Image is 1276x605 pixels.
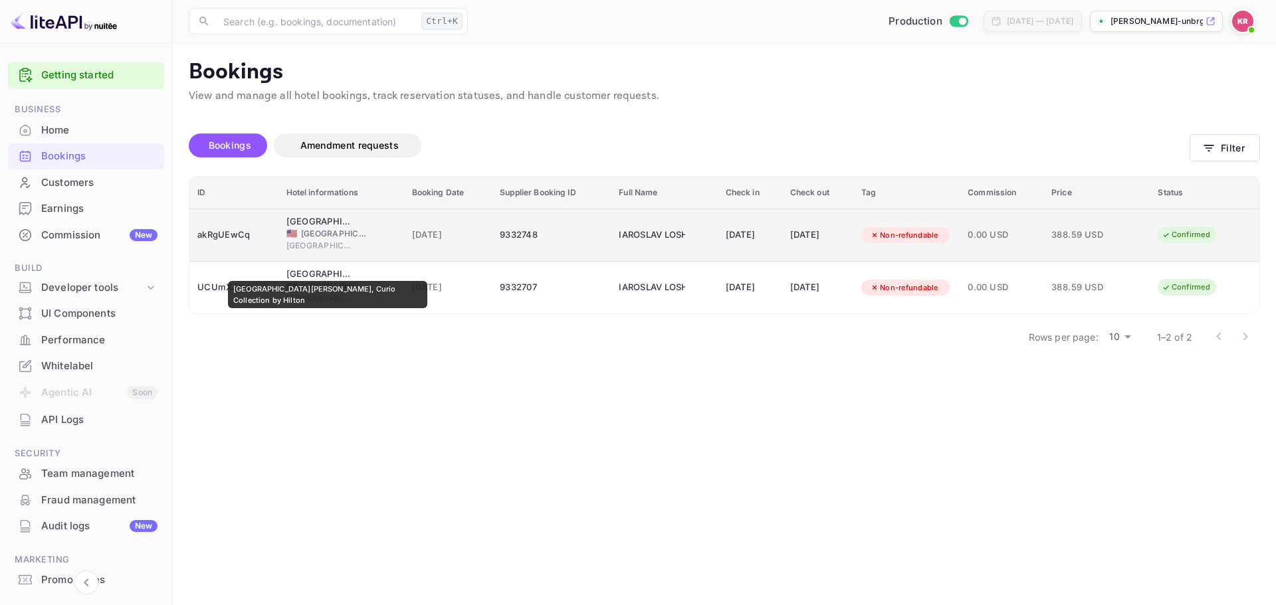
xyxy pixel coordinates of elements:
th: ID [189,177,278,209]
div: Promo codes [41,572,158,588]
th: Full Name [611,177,717,209]
div: Home [41,123,158,138]
a: Getting started [41,68,158,83]
a: CommissionNew [8,222,164,247]
p: Bookings [189,59,1260,86]
div: Confirmed [1153,226,1219,243]
span: Bookings [209,139,251,151]
span: United States of America [286,229,297,238]
img: LiteAPI logo [11,11,117,32]
p: [PERSON_NAME]-unbrg.[PERSON_NAME]... [1111,15,1203,27]
div: Confirmed [1153,279,1219,296]
div: account-settings tabs [189,133,1190,157]
div: Bookings [8,143,164,169]
div: New [130,229,158,241]
div: UI Components [8,301,164,327]
a: Whitelabel [8,353,164,378]
div: Switch to Sandbox mode [883,14,973,29]
div: Home [8,118,164,143]
a: Audit logsNew [8,513,164,538]
button: Collapse navigation [74,570,98,594]
div: Whitelabel [8,353,164,379]
span: [DATE] [412,280,484,295]
span: 0.00 USD [968,280,1035,295]
span: Marketing [8,553,164,567]
div: Customers [41,175,158,191]
span: [GEOGRAPHIC_DATA] [301,228,368,240]
p: Rows per page: [1029,330,1099,344]
div: [DATE] [726,224,774,246]
div: Team management [41,466,158,481]
div: API Logs [8,407,164,433]
th: Status [1150,177,1259,209]
span: Business [8,102,164,117]
th: Commission [960,177,1043,209]
span: Security [8,446,164,461]
span: United States of America [286,282,297,291]
div: IAROSLAV LOSHCHININ [619,224,685,246]
div: [DATE] [790,224,846,246]
div: Developer tools [41,280,144,296]
div: IAROSLAV LOSHCHININ [619,277,685,298]
div: Earnings [41,201,158,216]
div: 9332707 [500,277,603,298]
div: Whitelabel [41,359,158,374]
th: Booking Date [404,177,492,209]
th: Supplier Booking ID [492,177,611,209]
span: 0.00 USD [968,228,1035,242]
th: Hotel informations [278,177,404,209]
div: 10 [1104,327,1136,347]
img: Kobus Roux [1232,11,1253,32]
div: [DATE] [726,277,774,298]
span: Build [8,261,164,276]
span: [DATE] [412,228,484,242]
div: Team management [8,461,164,487]
div: API Logs [41,412,158,428]
div: New [130,520,158,532]
span: [GEOGRAPHIC_DATA] [286,292,353,304]
table: booking table [189,177,1259,314]
p: 1–2 of 2 [1157,330,1192,344]
div: Getting started [8,62,164,89]
div: 9332748 [500,224,603,246]
input: Search (e.g. bookings, documentation) [215,8,416,35]
a: Promo codes [8,567,164,592]
div: Audit logsNew [8,513,164,539]
a: Home [8,118,164,142]
div: akRgUEwCq [197,224,270,246]
div: Hotel Maren Fort Lauderdale Beach, Curio Collection by Hilton [286,268,353,281]
th: Check out [782,177,854,209]
a: Team management [8,461,164,485]
span: Production [889,14,942,29]
div: Performance [41,333,158,348]
th: Price [1043,177,1150,209]
a: Customers [8,170,164,195]
span: Amendment requests [300,139,399,151]
div: UCUmXJgvI [197,277,270,298]
div: Fraud management [8,487,164,513]
div: Customers [8,170,164,196]
p: View and manage all hotel bookings, track reservation statuses, and handle customer requests. [189,88,1260,104]
div: Fraud management [41,493,158,508]
a: Bookings [8,143,164,168]
div: Bookings [41,149,158,164]
div: UI Components [41,306,158,321]
div: [DATE] — [DATE] [1007,15,1073,27]
button: Filter [1190,134,1260,161]
div: Promo codes [8,567,164,593]
div: Performance [8,327,164,353]
th: Check in [718,177,782,209]
div: Non-refundable [861,227,947,244]
div: Hotel Maren Fort Lauderdale Beach, Curio Collection by Hilton [286,215,353,228]
div: [DATE] [790,277,846,298]
div: Earnings [8,196,164,222]
a: Earnings [8,196,164,220]
div: Commission [41,228,158,243]
a: Fraud management [8,487,164,512]
a: Performance [8,327,164,352]
div: Non-refundable [861,280,947,296]
span: 388.59 USD [1051,228,1118,242]
span: 388.59 USD [1051,280,1118,295]
span: [GEOGRAPHIC_DATA] [301,280,368,292]
span: [GEOGRAPHIC_DATA] [286,240,353,252]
